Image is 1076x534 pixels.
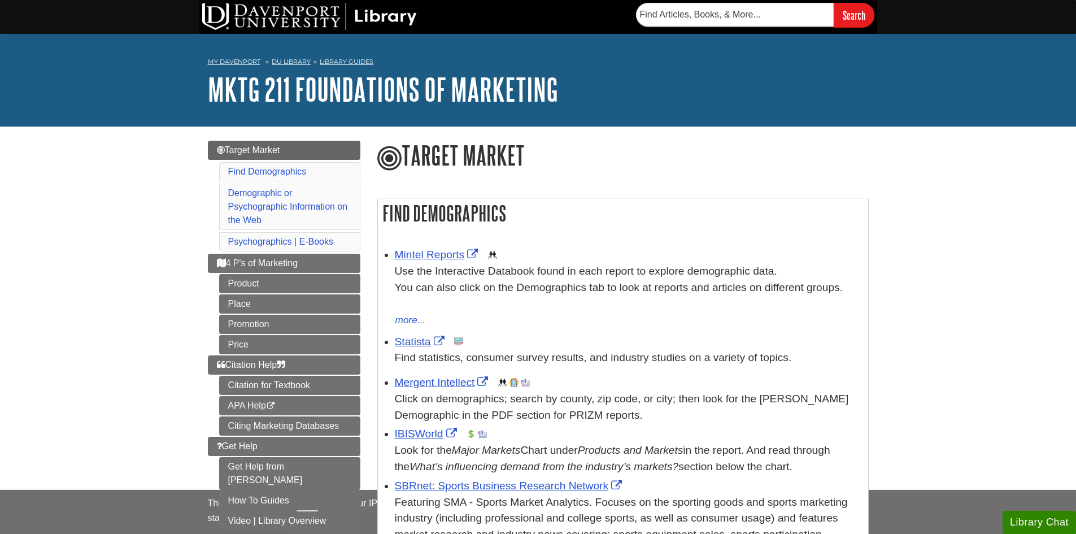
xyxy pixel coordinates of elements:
a: MKTG 211 Foundations of Marketing [208,72,558,107]
img: Demographics [498,378,507,387]
i: Products and Markets [578,444,683,456]
img: Financial Report [467,429,476,439]
a: Price [219,335,360,354]
button: more... [395,312,426,328]
a: Get Help from [PERSON_NAME] [219,457,360,490]
h2: Find Demographics [378,198,868,228]
a: Link opens in new window [395,428,460,440]
a: Link opens in new window [395,336,447,348]
a: 4 P's of Marketing [208,254,360,273]
nav: breadcrumb [208,54,869,72]
a: Citation for Textbook [219,376,360,395]
input: Search [834,3,874,27]
img: Industry Report [478,429,487,439]
a: Link opens in new window [395,249,481,261]
a: Link opens in new window [395,376,491,388]
a: Link opens in new window [395,480,625,492]
a: APA Help [219,396,360,415]
a: Demographic or Psychographic Information on the Web [228,188,348,225]
i: What’s influencing demand from the industry’s markets? [410,461,678,472]
span: Get Help [217,441,258,451]
a: Citing Marketing Databases [219,416,360,436]
a: Citation Help [208,355,360,375]
div: Click on demographics; search by county, zip code, or city; then look for the [PERSON_NAME] Demog... [395,391,862,424]
a: Psychographics | E-Books [228,237,333,246]
a: How To Guides [219,491,360,510]
span: Target Market [217,145,280,155]
a: Get Help [208,437,360,456]
i: This link opens in a new window [266,402,276,410]
a: Find Demographics [228,167,307,176]
a: My Davenport [208,57,260,67]
p: Find statistics, consumer survey results, and industry studies on a variety of topics. [395,350,862,366]
a: Library Guides [320,58,373,66]
a: Promotion [219,315,360,334]
i: Major Markets [452,444,521,456]
img: Industry Report [521,378,530,387]
img: DU Library [202,3,417,30]
div: Use the Interactive Databook found in each report to explore demographic data. You can also click... [395,263,862,312]
a: DU Library [272,58,311,66]
a: Place [219,294,360,314]
span: Citation Help [217,360,286,370]
img: Demographics [488,250,497,259]
form: Searches DU Library's articles, books, and more [636,3,874,27]
div: Look for the Chart under in the report. And read through the section below the chart. [395,442,862,475]
img: Company Information [509,378,519,387]
a: Target Market [208,141,360,160]
img: Statistics [454,337,463,346]
h1: Target Market [377,141,869,172]
input: Find Articles, Books, & More... [636,3,834,27]
a: Product [219,274,360,293]
span: 4 P's of Marketing [217,258,298,268]
a: Video | Library Overview [219,511,360,531]
button: Library Chat [1003,511,1076,534]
